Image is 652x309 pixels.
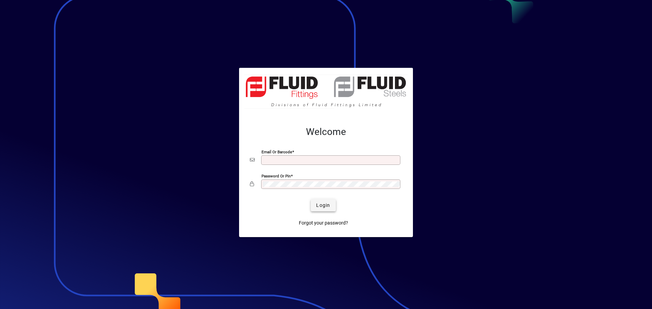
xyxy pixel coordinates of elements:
span: Forgot your password? [299,219,348,227]
span: Login [316,202,330,209]
mat-label: Email or Barcode [261,150,292,154]
a: Forgot your password? [296,217,351,229]
mat-label: Password or Pin [261,174,291,178]
h2: Welcome [250,126,402,138]
button: Login [311,199,336,211]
